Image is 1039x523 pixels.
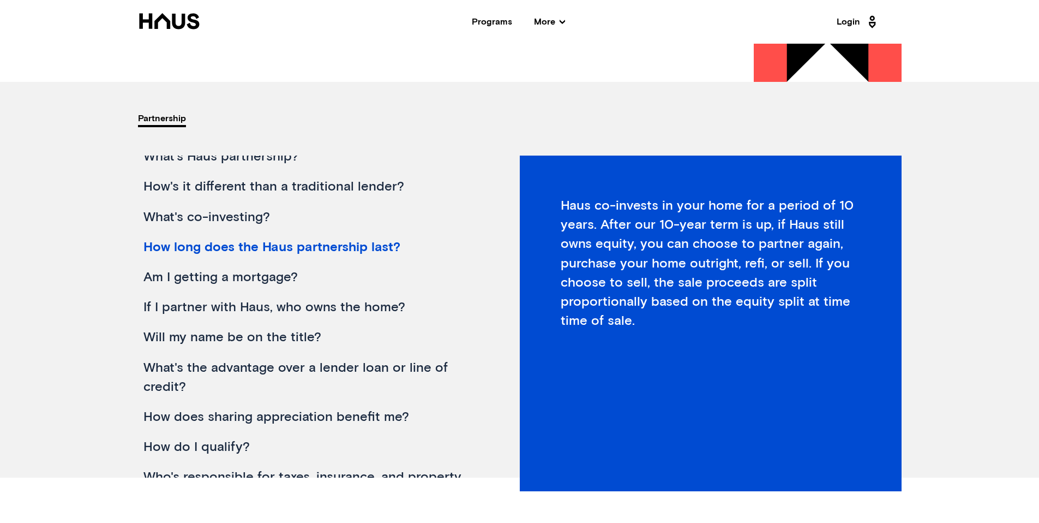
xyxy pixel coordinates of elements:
div: How does sharing appreciation benefit me? [138,402,482,432]
div: What's the advantage over a lender loan or line of credit? [138,353,482,402]
div: How's it different than a traditional lender? [138,172,482,202]
div: Will my name be on the title? [138,323,482,353]
div: How long does the Haus partnership last? [138,233,482,263]
div: What's Haus partnership? [138,142,482,172]
span: More [534,17,565,26]
div: Am I getting a mortgage? [138,263,482,293]
div: partnership [138,109,186,128]
div: What's co-investing? [138,203,482,233]
div: If I partner with Haus, who owns the home? [138,293,482,323]
div: How do I qualify? [138,432,482,462]
div: Haus co-invests in your home for a period of 10 years. After our 10-year term is up, if Haus stil... [520,156,902,491]
a: Programs [472,17,512,26]
a: Login [837,13,879,31]
div: Who's responsible for taxes, insurance, and property costs? [138,462,482,512]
